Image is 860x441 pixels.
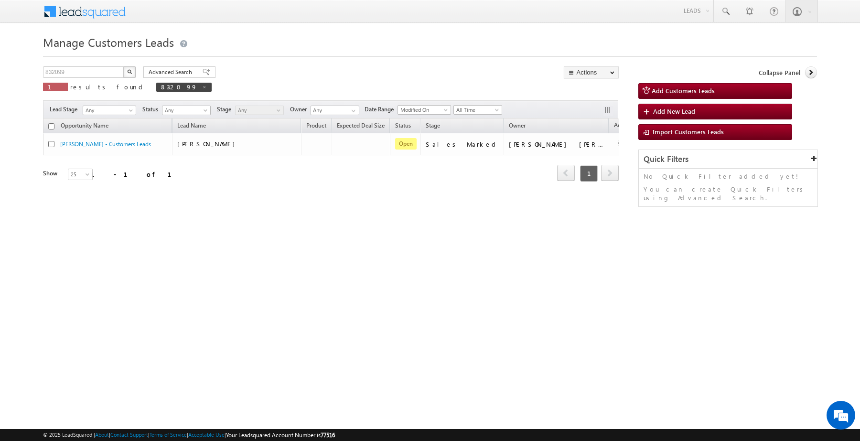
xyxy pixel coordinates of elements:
a: All Time [453,105,502,115]
span: Any [236,106,281,115]
span: © 2025 LeadSquared | | | | | [43,430,335,440]
button: Actions [564,66,619,78]
a: Any [162,106,211,115]
a: Stage [421,120,445,133]
span: Modified On [398,106,448,114]
a: Modified On [398,105,451,115]
span: Import Customers Leads [653,128,724,136]
span: Owner [509,122,526,129]
span: Manage Customers Leads [43,34,174,50]
a: Terms of Service [150,431,187,438]
span: Stage [426,122,440,129]
span: Your Leadsquared Account Number is [226,431,335,439]
a: prev [557,166,575,181]
a: Opportunity Name [56,120,113,133]
img: Search [127,69,132,74]
a: next [601,166,619,181]
div: Show [43,169,60,178]
span: Lead Name [172,120,211,133]
a: Status [390,120,416,133]
span: Open [395,138,417,150]
span: Lead Stage [50,105,81,114]
a: Expected Deal Size [332,120,389,133]
span: All Time [454,106,499,114]
span: Status [142,105,162,114]
div: Sales Marked [426,140,499,149]
span: Add New Lead [653,107,695,115]
span: Collapse Panel [759,68,800,77]
span: Actions [609,120,638,132]
div: [PERSON_NAME] [PERSON_NAME] [509,140,604,149]
span: [PERSON_NAME] [177,140,240,148]
a: About [95,431,109,438]
span: Owner [290,105,311,114]
span: prev [557,165,575,181]
span: Any [83,106,133,115]
span: results found [70,83,146,91]
span: next [601,165,619,181]
span: 1 [48,83,63,91]
input: Check all records [48,123,54,129]
span: 832099 [161,83,197,91]
a: [PERSON_NAME] - Customers Leads [60,140,151,148]
span: Opportunity Name [61,122,108,129]
span: Date Range [365,105,398,114]
a: Show All Items [346,106,358,116]
span: 25 [68,170,94,179]
a: Contact Support [110,431,148,438]
span: Stage [217,105,235,114]
input: Type to Search [311,106,359,115]
span: Advanced Search [149,68,195,76]
span: Any [162,106,208,115]
p: No Quick Filter added yet! [644,172,813,181]
a: Any [83,106,136,115]
div: Quick Filters [639,150,817,169]
a: Any [235,106,284,115]
div: 1 - 1 of 1 [91,169,183,180]
p: You can create Quick Filters using Advanced Search. [644,185,813,202]
span: Product [306,122,326,129]
a: 25 [68,169,93,180]
span: Add Customers Leads [652,86,715,95]
a: Acceptable Use [188,431,225,438]
span: Expected Deal Size [337,122,385,129]
span: 1 [580,165,598,182]
span: 77516 [321,431,335,439]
